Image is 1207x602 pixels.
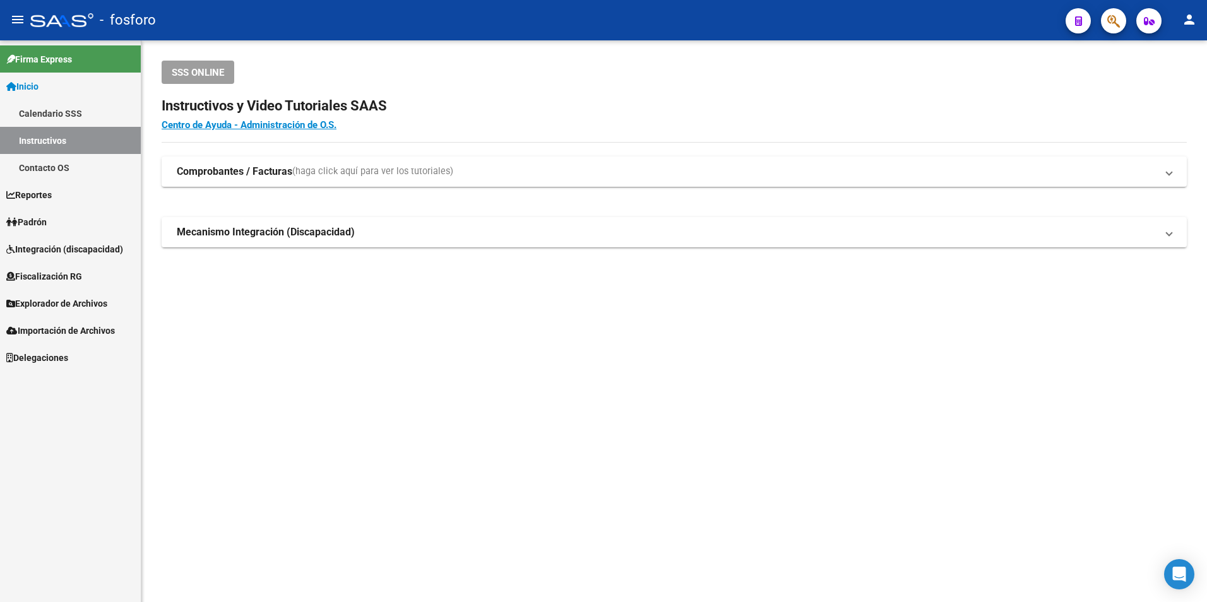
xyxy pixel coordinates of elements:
[6,242,123,256] span: Integración (discapacidad)
[6,324,115,338] span: Importación de Archivos
[162,217,1187,247] mat-expansion-panel-header: Mecanismo Integración (Discapacidad)
[1182,12,1197,27] mat-icon: person
[177,225,355,239] strong: Mecanismo Integración (Discapacidad)
[6,215,47,229] span: Padrón
[177,165,292,179] strong: Comprobantes / Facturas
[6,269,82,283] span: Fiscalización RG
[172,67,224,78] span: SSS ONLINE
[100,6,156,34] span: - fosforo
[292,165,453,179] span: (haga click aquí para ver los tutoriales)
[6,351,68,365] span: Delegaciones
[162,94,1187,118] h2: Instructivos y Video Tutoriales SAAS
[10,12,25,27] mat-icon: menu
[162,156,1187,187] mat-expansion-panel-header: Comprobantes / Facturas(haga click aquí para ver los tutoriales)
[6,52,72,66] span: Firma Express
[1164,559,1194,589] div: Open Intercom Messenger
[6,80,39,93] span: Inicio
[6,297,107,310] span: Explorador de Archivos
[162,119,336,131] a: Centro de Ayuda - Administración de O.S.
[162,61,234,84] button: SSS ONLINE
[6,188,52,202] span: Reportes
